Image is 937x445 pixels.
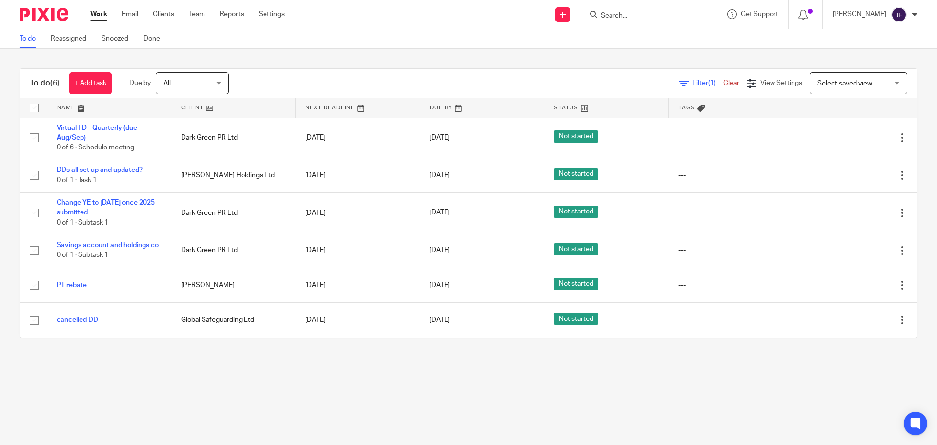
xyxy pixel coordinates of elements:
[554,206,598,218] span: Not started
[171,158,296,192] td: [PERSON_NAME] Holdings Ltd
[50,79,60,87] span: (6)
[295,193,420,233] td: [DATE]
[760,80,802,86] span: View Settings
[57,199,155,216] a: Change YE to [DATE] once 2025 submitted
[708,80,716,86] span: (1)
[57,177,97,184] span: 0 of 1 · Task 1
[129,78,151,88] p: Due by
[220,9,244,19] a: Reports
[693,80,723,86] span: Filter
[163,80,171,87] span: All
[429,317,450,323] span: [DATE]
[817,80,872,87] span: Select saved view
[69,72,112,94] a: + Add task
[57,317,98,323] a: cancelled DD
[90,9,107,19] a: Work
[171,233,296,268] td: Dark Green PR Ltd
[295,118,420,158] td: [DATE]
[51,29,94,48] a: Reassigned
[295,303,420,338] td: [DATE]
[678,315,783,325] div: ---
[102,29,136,48] a: Snoozed
[429,172,450,179] span: [DATE]
[295,268,420,302] td: [DATE]
[429,134,450,141] span: [DATE]
[171,303,296,338] td: Global Safeguarding Ltd
[678,133,783,143] div: ---
[122,9,138,19] a: Email
[20,8,68,21] img: Pixie
[57,167,143,173] a: DDs all set up and updated?
[554,130,598,143] span: Not started
[429,210,450,216] span: [DATE]
[554,168,598,180] span: Not started
[554,278,598,290] span: Not started
[600,12,688,21] input: Search
[189,9,205,19] a: Team
[171,268,296,302] td: [PERSON_NAME]
[171,193,296,233] td: Dark Green PR Ltd
[429,282,450,289] span: [DATE]
[20,29,43,48] a: To do
[57,282,87,289] a: PT rebate
[57,219,108,226] span: 0 of 1 · Subtask 1
[57,125,137,141] a: Virtual FD - Quarterly (due Aug/Sep)
[295,158,420,192] td: [DATE]
[741,11,778,18] span: Get Support
[30,78,60,88] h1: To do
[554,313,598,325] span: Not started
[171,118,296,158] td: Dark Green PR Ltd
[891,7,907,22] img: svg%3E
[723,80,739,86] a: Clear
[259,9,285,19] a: Settings
[678,245,783,255] div: ---
[57,242,159,249] a: Savings account and holdings co
[143,29,167,48] a: Done
[57,144,134,151] span: 0 of 6 · Schedule meeting
[57,252,108,259] span: 0 of 1 · Subtask 1
[153,9,174,19] a: Clients
[678,105,695,110] span: Tags
[429,247,450,254] span: [DATE]
[833,9,886,19] p: [PERSON_NAME]
[554,243,598,255] span: Not started
[295,233,420,268] td: [DATE]
[678,208,783,218] div: ---
[678,280,783,290] div: ---
[678,170,783,180] div: ---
